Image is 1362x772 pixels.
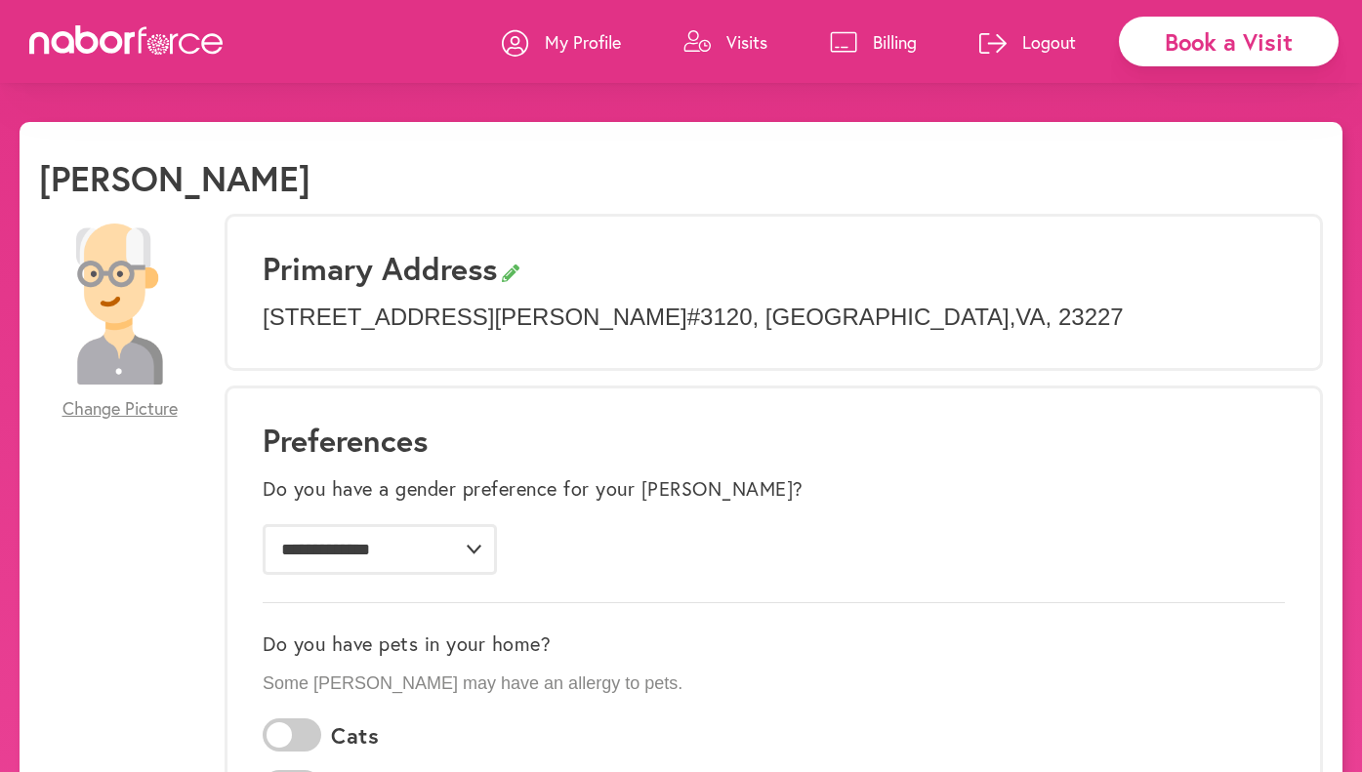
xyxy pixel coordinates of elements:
[263,477,804,501] label: Do you have a gender preference for your [PERSON_NAME]?
[502,13,621,71] a: My Profile
[979,13,1076,71] a: Logout
[545,30,621,54] p: My Profile
[1119,17,1339,66] div: Book a Visit
[263,632,551,656] label: Do you have pets in your home?
[39,223,200,385] img: 28479a6084c73c1d882b58007db4b51f.png
[830,13,917,71] a: Billing
[263,304,1285,332] p: [STREET_ADDRESS][PERSON_NAME] #3120 , [GEOGRAPHIC_DATA] , VA , 23227
[263,422,1285,459] h1: Preferences
[39,157,310,199] h1: [PERSON_NAME]
[263,673,1285,695] p: Some [PERSON_NAME] may have an allergy to pets.
[62,398,178,420] span: Change Picture
[873,30,917,54] p: Billing
[683,13,767,71] a: Visits
[726,30,767,54] p: Visits
[331,723,379,749] label: Cats
[263,250,1285,287] h3: Primary Address
[1022,30,1076,54] p: Logout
